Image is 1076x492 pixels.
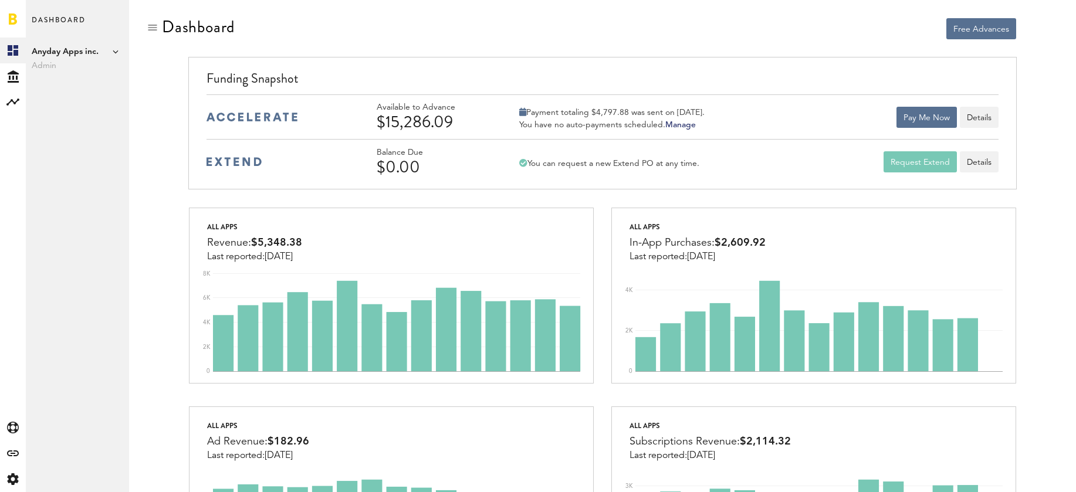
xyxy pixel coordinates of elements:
div: Last reported: [207,450,309,461]
div: Available to Advance [377,103,488,113]
div: Dashboard [162,18,235,36]
a: Details [960,151,999,172]
div: Ad Revenue: [207,433,309,450]
div: All apps [207,220,302,234]
a: Manage [665,121,696,129]
div: In-App Purchases: [630,234,766,252]
img: extend-medium-blue-logo.svg [207,157,262,167]
text: 8K [203,271,211,277]
text: 2K [203,344,211,350]
div: Subscriptions Revenue: [630,433,791,450]
iframe: Открывает виджет для поиска дополнительной информации [966,457,1064,486]
div: You can request a new Extend PO at any time. [519,158,699,169]
text: 0 [629,368,632,374]
span: Anyday Apps inc. [32,45,123,59]
div: All apps [630,220,766,234]
span: $5,348.38 [251,237,302,248]
span: [DATE] [687,451,715,460]
button: Pay Me Now [896,107,957,128]
text: 4K [203,320,211,325]
div: Revenue: [207,234,302,252]
div: Last reported: [630,252,766,262]
span: Admin [32,59,123,73]
text: 2K [625,328,633,334]
text: 0 [207,368,210,374]
div: All apps [207,419,309,433]
span: [DATE] [265,252,293,262]
div: $0.00 [377,158,488,177]
div: Balance Due [377,148,488,158]
span: [DATE] [265,451,293,460]
div: Last reported: [630,450,791,461]
text: 6K [203,295,211,301]
span: Dashboard [32,13,86,38]
span: $2,609.92 [715,237,766,248]
text: 4K [625,287,633,293]
button: Details [960,107,999,128]
span: $182.96 [268,436,309,447]
div: $15,286.09 [377,113,488,131]
button: Free Advances [946,18,1016,39]
button: Request Extend [884,151,957,172]
span: [DATE] [687,252,715,262]
img: accelerate-medium-blue-logo.svg [207,113,297,121]
span: $2,114.32 [740,436,791,447]
div: You have no auto-payments scheduled. [519,120,705,130]
div: Funding Snapshot [207,69,998,94]
div: Last reported: [207,252,302,262]
text: 3K [625,483,633,489]
div: Payment totaling $4,797.88 was sent on [DATE]. [519,107,705,118]
div: All apps [630,419,791,433]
